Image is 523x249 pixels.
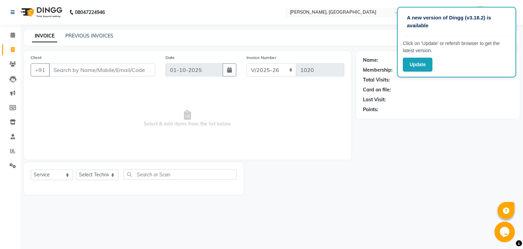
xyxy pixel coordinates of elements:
a: INVOICE [32,30,57,42]
input: Search or Scan [124,169,237,180]
button: Update [403,58,432,72]
div: Card on file: [363,86,391,93]
div: Points: [363,106,378,113]
div: Membership: [363,67,393,74]
img: Manager [474,6,486,18]
div: Total Visits: [363,76,390,84]
p: A new version of Dingg (v3.18.2) is available [407,14,506,29]
a: PREVIOUS INVOICES [65,33,113,39]
img: logo [17,3,64,22]
div: Name: [363,57,378,64]
b: 08047224946 [75,3,105,22]
p: Click on ‘Update’ or refersh browser to get the latest version. [403,40,510,54]
button: +91 [31,63,50,76]
div: Last Visit: [363,96,386,103]
input: Search by Name/Mobile/Email/Code [49,63,155,76]
label: Date [165,55,175,61]
label: Invoice Number [247,55,276,61]
label: Client [31,55,42,61]
iframe: chat widget [494,222,516,242]
span: Select & add items from the list below [31,85,344,153]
